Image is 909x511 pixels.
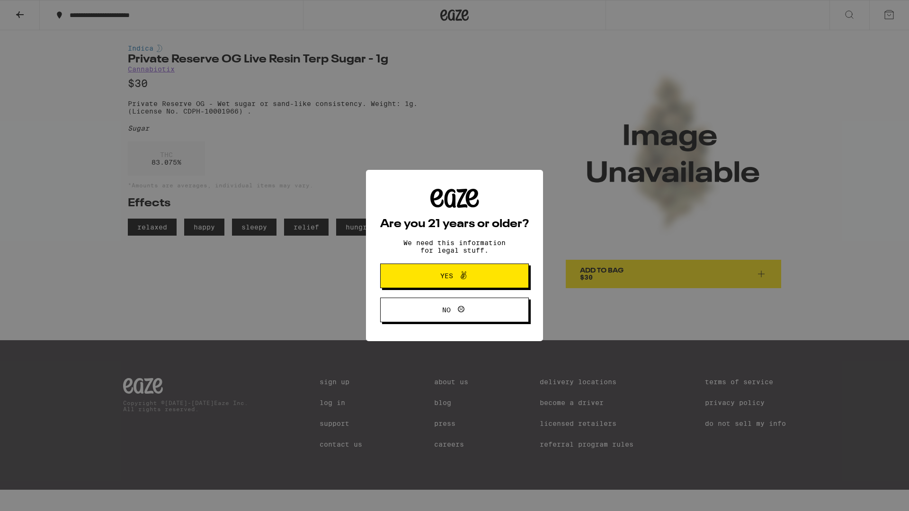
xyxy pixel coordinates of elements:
[850,483,900,506] iframe: Opens a widget where you can find more information
[380,219,529,230] h2: Are you 21 years or older?
[440,273,453,279] span: Yes
[395,239,514,254] p: We need this information for legal stuff.
[380,264,529,288] button: Yes
[380,298,529,322] button: No
[442,307,451,313] span: No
